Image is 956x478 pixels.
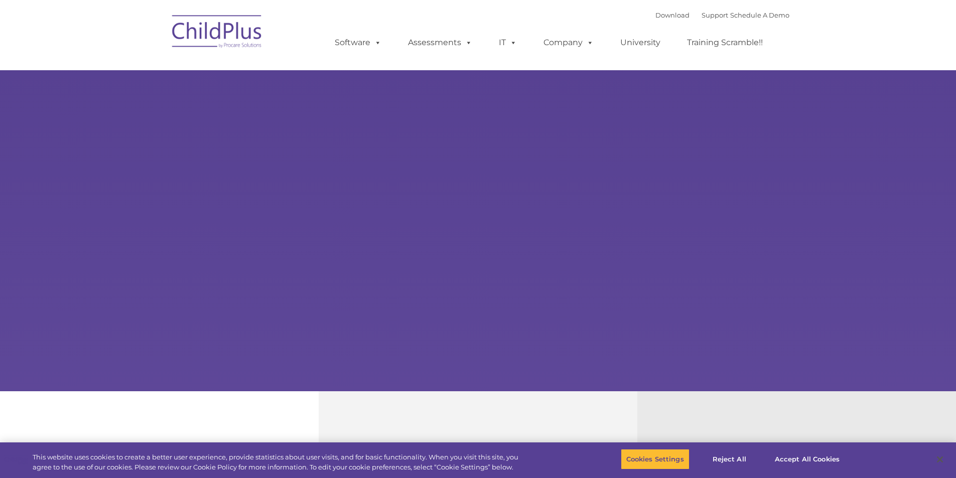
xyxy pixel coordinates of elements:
img: ChildPlus by Procare Solutions [167,8,267,58]
button: Cookies Settings [621,449,690,470]
a: Support [702,11,728,19]
a: Schedule A Demo [730,11,789,19]
button: Close [929,448,951,470]
a: Assessments [398,33,482,53]
a: Download [655,11,690,19]
button: Accept All Cookies [769,449,845,470]
div: This website uses cookies to create a better user experience, provide statistics about user visit... [33,452,526,472]
a: IT [489,33,527,53]
a: University [610,33,670,53]
button: Reject All [698,449,761,470]
font: | [655,11,789,19]
a: Software [325,33,391,53]
a: Company [533,33,604,53]
a: Training Scramble!! [677,33,773,53]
